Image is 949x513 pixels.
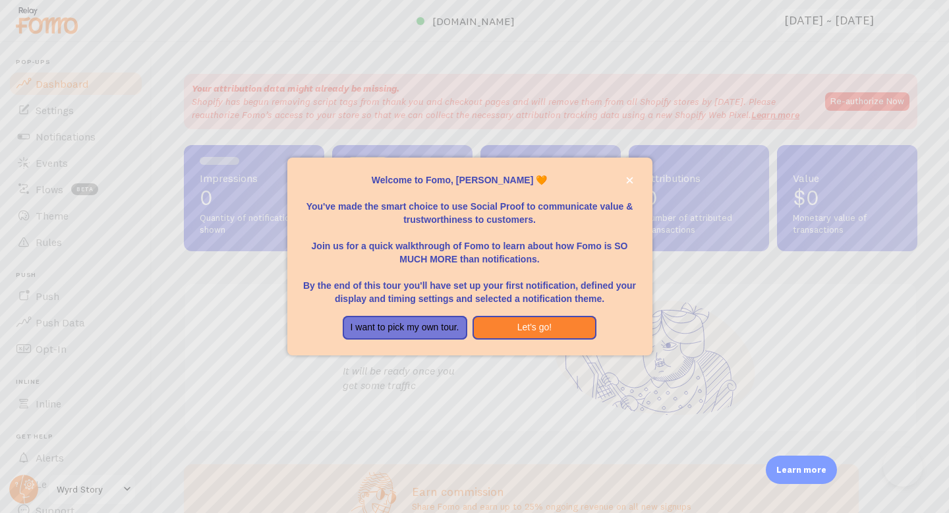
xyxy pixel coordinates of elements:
button: I want to pick my own tour. [343,316,467,340]
button: close, [623,173,637,187]
button: Let's go! [473,316,597,340]
p: You've made the smart choice to use Social Proof to communicate value & trustworthiness to custom... [303,187,637,226]
p: By the end of this tour you'll have set up your first notification, defined your display and timi... [303,266,637,305]
p: Join us for a quick walkthrough of Fomo to learn about how Fomo is SO MUCH MORE than notifications. [303,226,637,266]
div: Welcome to Fomo, David Woodworth 🧡You&amp;#39;ve made the smart choice to use Social Proof to com... [287,158,652,355]
p: Welcome to Fomo, [PERSON_NAME] 🧡 [303,173,637,187]
p: Learn more [776,464,826,476]
div: Learn more [766,456,837,484]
